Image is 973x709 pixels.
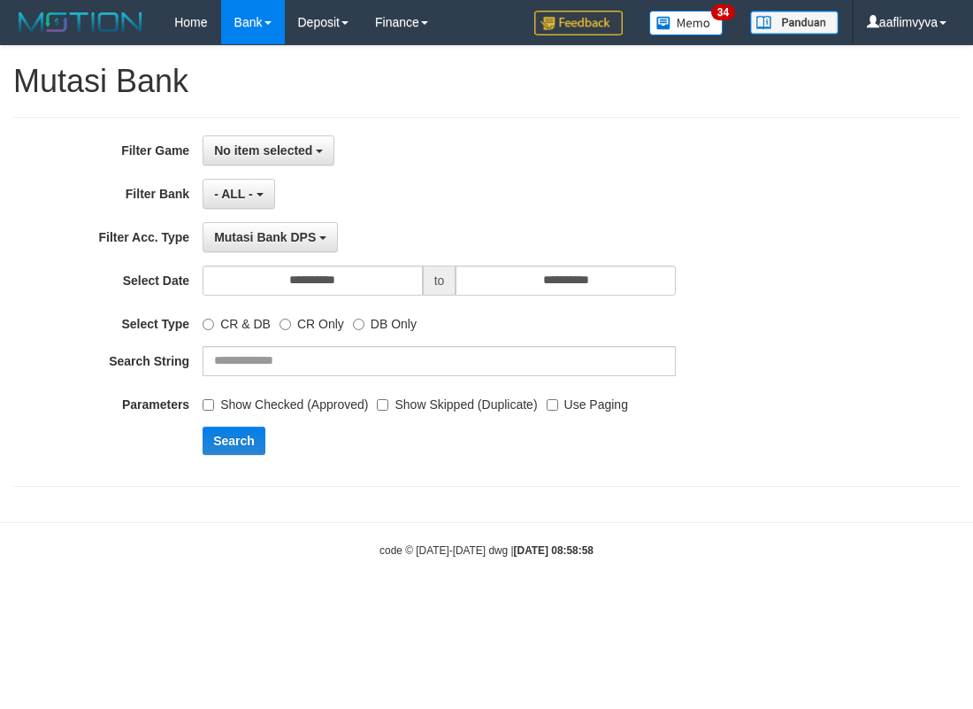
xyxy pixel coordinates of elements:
small: code © [DATE]-[DATE] dwg | [379,544,594,557]
input: DB Only [353,319,364,330]
label: CR & DB [203,309,271,333]
input: CR Only [280,319,291,330]
button: - ALL - [203,179,274,209]
span: to [423,266,456,296]
button: Search [203,427,265,455]
label: Show Checked (Approved) [203,389,368,413]
label: DB Only [353,309,417,333]
input: Use Paging [547,399,558,411]
img: MOTION_logo.png [13,9,148,35]
input: CR & DB [203,319,214,330]
img: panduan.png [750,11,839,35]
span: Mutasi Bank DPS [214,230,316,244]
img: Button%20Memo.svg [649,11,724,35]
label: CR Only [280,309,344,333]
strong: [DATE] 08:58:58 [514,544,594,557]
button: Mutasi Bank DPS [203,222,338,252]
input: Show Checked (Approved) [203,399,214,411]
button: No item selected [203,135,334,166]
input: Show Skipped (Duplicate) [377,399,388,411]
span: - ALL - [214,187,253,201]
h1: Mutasi Bank [13,64,960,99]
span: No item selected [214,143,312,158]
label: Show Skipped (Duplicate) [377,389,537,413]
span: 34 [711,4,735,20]
label: Use Paging [547,389,628,413]
img: Feedback.jpg [534,11,623,35]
